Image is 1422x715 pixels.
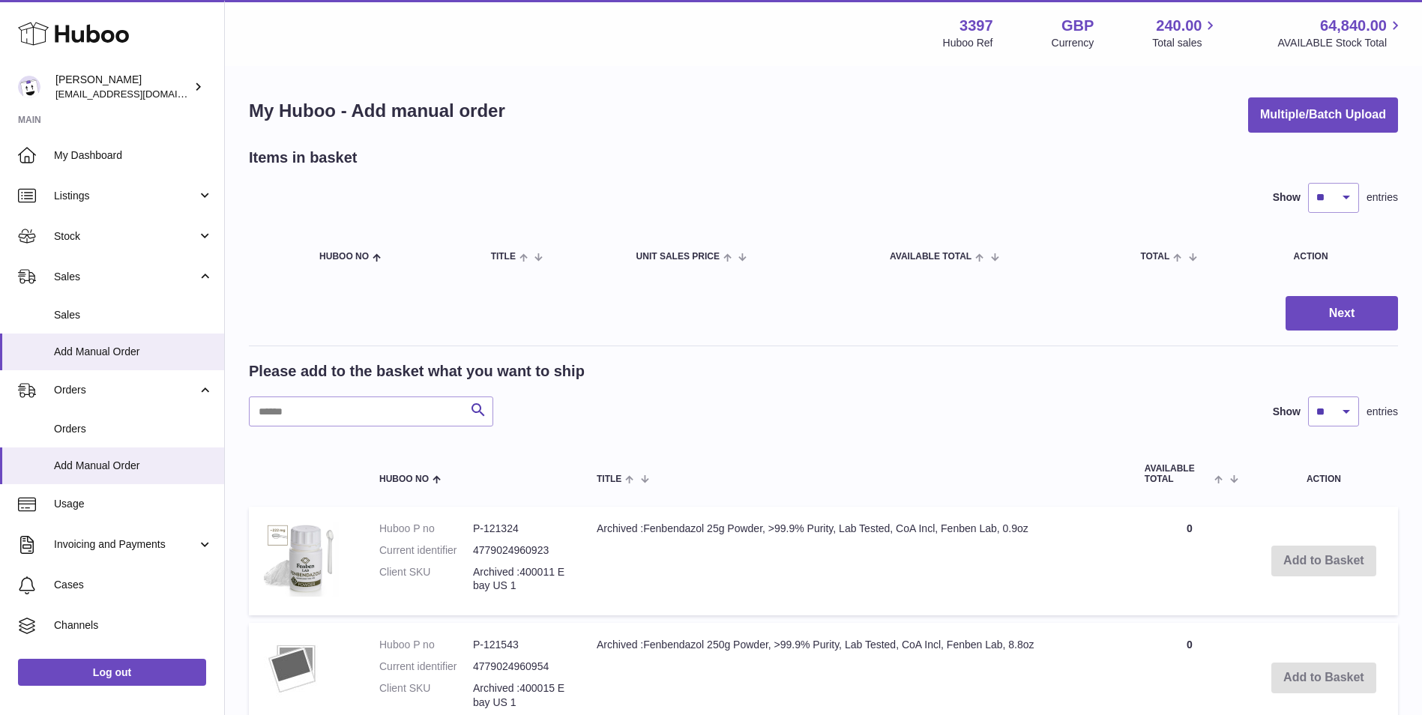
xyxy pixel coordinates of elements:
[491,252,516,262] span: Title
[319,252,369,262] span: Huboo no
[1152,36,1219,50] span: Total sales
[54,270,197,284] span: Sales
[1248,97,1398,133] button: Multiple/Batch Upload
[1294,252,1383,262] div: Action
[1277,16,1404,50] a: 64,840.00 AVAILABLE Stock Total
[55,73,190,101] div: [PERSON_NAME]
[597,474,621,484] span: Title
[473,660,567,674] dd: 4779024960954
[54,229,197,244] span: Stock
[1286,296,1398,331] button: Next
[54,308,213,322] span: Sales
[54,618,213,633] span: Channels
[1367,190,1398,205] span: entries
[54,189,197,203] span: Listings
[1140,252,1169,262] span: Total
[379,565,473,594] dt: Client SKU
[1367,405,1398,419] span: entries
[1052,36,1094,50] div: Currency
[473,681,567,710] dd: Archived :400015 Ebay US 1
[943,36,993,50] div: Huboo Ref
[1152,16,1219,50] a: 240.00 Total sales
[264,522,339,597] img: Archived :Fenbendazol 25g Powder, >99.9% Purity, Lab Tested, CoA Incl, Fenben Lab, 0.9oz
[379,660,473,674] dt: Current identifier
[379,681,473,710] dt: Client SKU
[636,252,720,262] span: Unit Sales Price
[249,99,505,123] h1: My Huboo - Add manual order
[54,383,197,397] span: Orders
[1320,16,1387,36] span: 64,840.00
[18,76,40,98] img: sales@canchema.com
[249,361,585,381] h2: Please add to the basket what you want to ship
[1273,190,1301,205] label: Show
[54,578,213,592] span: Cases
[1130,507,1250,616] td: 0
[55,88,220,100] span: [EMAIL_ADDRESS][DOMAIN_NAME]
[54,148,213,163] span: My Dashboard
[379,522,473,536] dt: Huboo P no
[1277,36,1404,50] span: AVAILABLE Stock Total
[379,474,429,484] span: Huboo no
[890,252,971,262] span: AVAILABLE Total
[1145,464,1211,483] span: AVAILABLE Total
[54,459,213,473] span: Add Manual Order
[1250,449,1398,498] th: Action
[54,537,197,552] span: Invoicing and Payments
[582,507,1130,616] td: Archived :Fenbendazol 25g Powder, >99.9% Purity, Lab Tested, CoA Incl, Fenben Lab, 0.9oz
[264,638,324,698] img: Archived :Fenbendazol 250g Powder, >99.9% Purity, Lab Tested, CoA Incl, Fenben Lab, 8.8oz
[54,497,213,511] span: Usage
[249,148,358,168] h2: Items in basket
[473,522,567,536] dd: P-121324
[959,16,993,36] strong: 3397
[473,638,567,652] dd: P-121543
[473,543,567,558] dd: 4779024960923
[379,638,473,652] dt: Huboo P no
[1061,16,1094,36] strong: GBP
[54,422,213,436] span: Orders
[18,659,206,686] a: Log out
[1156,16,1202,36] span: 240.00
[54,345,213,359] span: Add Manual Order
[379,543,473,558] dt: Current identifier
[473,565,567,594] dd: Archived :400011 Ebay US 1
[1273,405,1301,419] label: Show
